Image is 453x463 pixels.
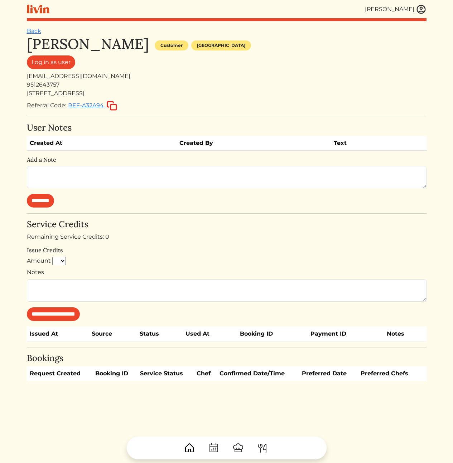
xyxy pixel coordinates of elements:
label: Amount [27,257,51,265]
th: Issued At [27,327,89,341]
h6: Issue Credits [27,247,427,254]
div: Remaining Service Credits: 0 [27,233,427,241]
div: Customer [155,40,188,50]
th: Booking ID [237,327,308,341]
img: CalendarDots-5bcf9d9080389f2a281d69619e1c85352834be518fbc73d9501aef674afc0d57.svg [208,442,220,454]
button: REF-A32A94 [68,101,117,111]
span: REF-A32A94 [68,102,104,109]
th: Payment ID [308,327,384,341]
div: 9512643757 [27,81,427,89]
th: Service Status [137,366,194,381]
th: Chef [194,366,217,381]
img: ForkKnife-55491504ffdb50bab0c1e09e7649658475375261d09fd45db06cec23bce548bf.svg [257,442,268,454]
th: Used At [183,327,237,341]
th: Created By [177,136,331,151]
div: [STREET_ADDRESS] [27,89,427,98]
div: [EMAIL_ADDRESS][DOMAIN_NAME] [27,72,427,81]
span: Referral Code: [27,102,66,109]
img: ChefHat-a374fb509e4f37eb0702ca99f5f64f3b6956810f32a249b33092029f8484b388.svg [232,442,244,454]
h4: Service Credits [27,219,427,230]
th: Source [89,327,137,341]
th: Preferred Chefs [358,366,420,381]
th: Booking ID [92,366,137,381]
h4: Bookings [27,353,427,364]
img: House-9bf13187bcbb5817f509fe5e7408150f90897510c4275e13d0d5fca38e0b5951.svg [184,442,195,454]
th: Confirmed Date/Time [217,366,299,381]
label: Notes [27,268,44,277]
div: [PERSON_NAME] [365,5,414,14]
img: user_account-e6e16d2ec92f44fc35f99ef0dc9cddf60790bfa021a6ecb1c896eb5d2907b31c.svg [416,4,427,15]
h4: User Notes [27,123,427,133]
a: Back [27,28,41,34]
th: Created At [27,136,177,151]
img: livin-logo-a0d97d1a881af30f6274990eb6222085a2533c92bbd1e4f22c21b4f0d0e3210c.svg [27,5,49,14]
h1: [PERSON_NAME] [27,35,149,53]
img: copy-c88c4d5ff2289bbd861d3078f624592c1430c12286b036973db34a3c10e19d95.svg [107,101,117,111]
th: Text [331,136,404,151]
div: [GEOGRAPHIC_DATA] [191,40,251,50]
th: Preferred Date [299,366,358,381]
h6: Add a Note [27,156,427,163]
th: Request Created [27,366,92,381]
a: Log in as user [27,55,75,69]
th: Notes [384,327,427,341]
th: Status [137,327,183,341]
